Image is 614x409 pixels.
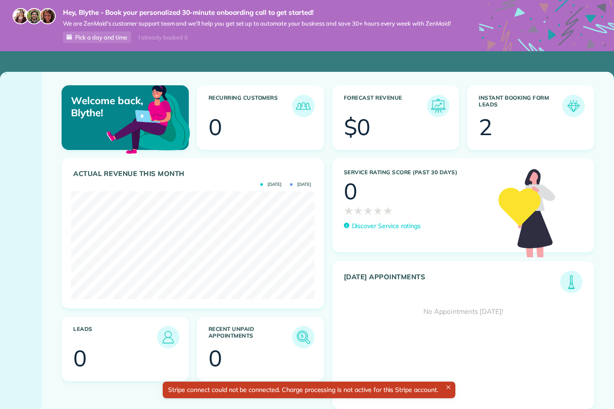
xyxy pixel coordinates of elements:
[294,97,312,115] img: icon_recurring_customers-cf858462ba22bcd05b5a5880d41d6543d210077de5bb9ebc9590e49fd87d84ed.png
[209,326,292,348] h3: Recent unpaid appointments
[353,202,363,219] span: ★
[479,95,562,117] h3: Instant Booking Form Leads
[562,273,580,291] img: icon_todays_appointments-901f7ab196bb0bea1936b74009e4eb5ffbc2d2711fa7634e0d609ed5ef32b18b.png
[40,8,56,24] img: michelle-19f622bdf1676172e81f8f8fba1fb50e276960ebfe0243fe18214015130c80e4.jpg
[73,170,315,178] h3: Actual Revenue this month
[73,326,157,348] h3: Leads
[260,182,281,187] span: [DATE]
[209,95,292,117] h3: Recurring Customers
[13,8,29,24] img: maria-72a9807cf96188c08ef61303f053569d2e2a8a1cde33d635c8a3ac13582a053d.jpg
[294,328,312,346] img: icon_unpaid_appointments-47b8ce3997adf2238b356f14209ab4cced10bd1f174958f3ca8f1d0dd7fffeee.png
[479,116,492,138] div: 2
[63,8,451,17] strong: Hey, Blythe - Book your personalized 30-minute onboarding call to get started!
[363,202,373,219] span: ★
[352,221,421,231] p: Discover Service ratings
[105,75,192,162] img: dashboard_welcome-42a62b7d889689a78055ac9021e634bf52bae3f8056760290aed330b23ab8690.png
[26,8,42,24] img: jorge-587dff0eeaa6aab1f244e6dc62b8924c3b6ad411094392a53c71c6c4a576187d.jpg
[373,202,383,219] span: ★
[333,293,594,330] div: No Appointments [DATE]!
[344,116,371,138] div: $0
[75,34,127,41] span: Pick a day and time
[290,182,311,187] span: [DATE]
[159,328,177,346] img: icon_leads-1bed01f49abd5b7fead27621c3d59655bb73ed531f8eeb49469d10e621d6b896.png
[133,32,193,43] div: I already booked it
[344,169,490,176] h3: Service Rating score (past 30 days)
[163,382,455,398] div: Stripe connect could not be connected. Charge processing is not active for this Stripe account.
[429,97,447,115] img: icon_forecast_revenue-8c13a41c7ed35a8dcfafea3cbb826a0462acb37728057bba2d056411b612bbbe.png
[344,180,357,202] div: 0
[344,95,427,117] h3: Forecast Revenue
[71,95,147,119] p: Welcome back, Blythe!
[63,31,131,43] a: Pick a day and time
[383,202,393,219] span: ★
[344,221,421,231] a: Discover Service ratings
[209,116,222,138] div: 0
[63,20,451,27] span: We are ZenMaid’s customer support team and we’ll help you get set up to automate your business an...
[565,97,583,115] img: icon_form_leads-04211a6a04a5b2264e4ee56bc0799ec3eb69b7e499cbb523a139df1d13a81ae0.png
[344,273,561,293] h3: [DATE] Appointments
[209,347,222,369] div: 0
[73,347,87,369] div: 0
[344,202,354,219] span: ★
